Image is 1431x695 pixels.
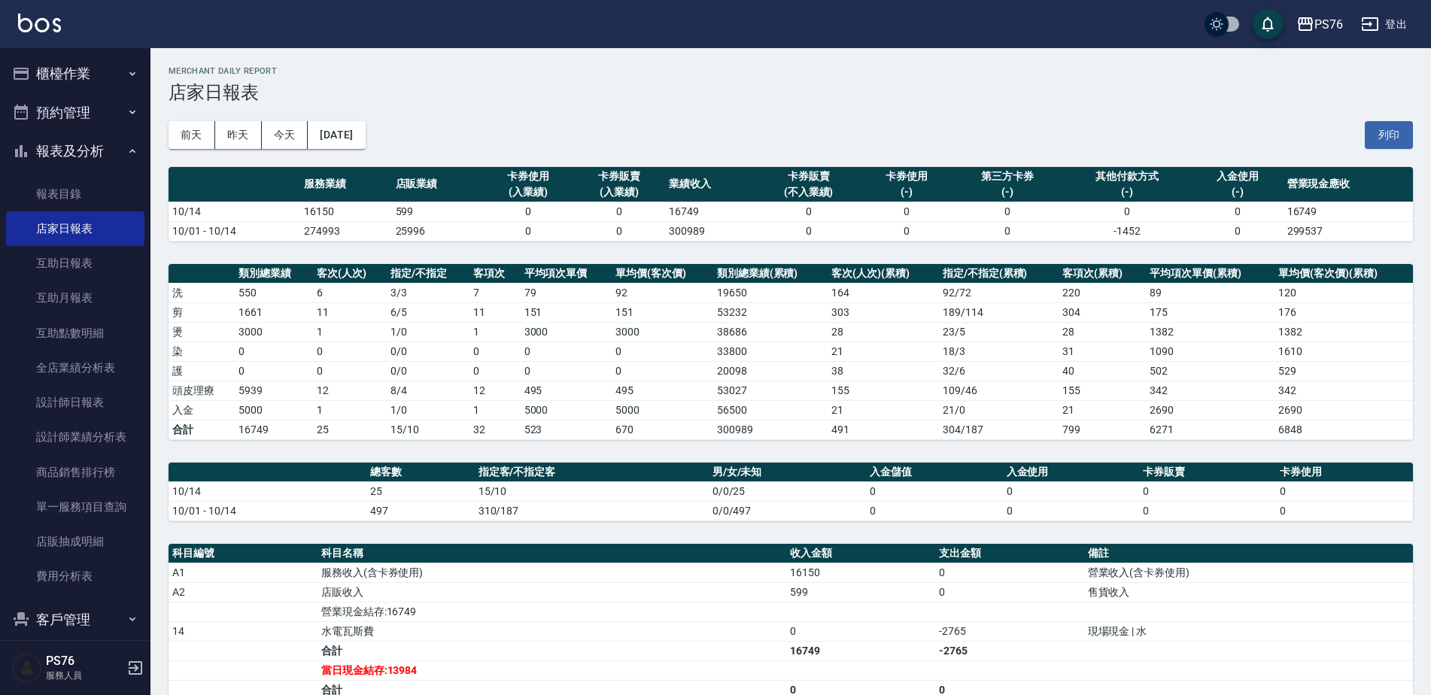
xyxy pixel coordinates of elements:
[521,341,612,361] td: 0
[169,544,317,563] th: 科目編號
[1146,420,1275,439] td: 6271
[1059,400,1146,420] td: 21
[300,202,391,221] td: 16150
[665,202,756,221] td: 16749
[475,463,709,482] th: 指定客/不指定客
[6,600,144,639] button: 客戶管理
[6,559,144,593] a: 費用分析表
[956,184,1059,200] div: (-)
[366,481,474,501] td: 25
[828,322,938,341] td: 28
[1146,400,1275,420] td: 2690
[713,420,828,439] td: 300989
[1314,15,1343,34] div: PS76
[952,221,1062,241] td: 0
[169,501,366,520] td: 10/01 - 10/14
[1192,221,1283,241] td: 0
[1275,400,1413,420] td: 2690
[169,283,235,302] td: 洗
[169,582,317,602] td: A2
[521,400,612,420] td: 5000
[313,283,387,302] td: 6
[713,322,828,341] td: 38686
[1275,420,1413,439] td: 6848
[313,322,387,341] td: 1
[469,302,520,322] td: 11
[713,302,828,322] td: 53232
[169,82,1413,103] h3: 店家日報表
[235,302,313,322] td: 1661
[828,341,938,361] td: 21
[392,167,483,202] th: 店販業績
[939,322,1059,341] td: 23 / 5
[760,168,857,184] div: 卡券販賣
[939,381,1059,400] td: 109 / 46
[1062,221,1192,241] td: -1452
[169,121,215,149] button: 前天
[1003,481,1140,501] td: 0
[169,341,235,361] td: 染
[1003,463,1140,482] th: 入金使用
[387,264,469,284] th: 指定/不指定
[366,463,474,482] th: 總客數
[713,264,828,284] th: 類別總業績(累積)
[1284,167,1413,202] th: 營業現金應收
[313,420,387,439] td: 25
[612,302,713,322] td: 151
[1139,501,1276,520] td: 0
[1146,302,1275,322] td: 175
[469,361,520,381] td: 0
[786,621,935,641] td: 0
[1062,202,1192,221] td: 0
[392,202,483,221] td: 599
[235,283,313,302] td: 550
[387,283,469,302] td: 3 / 3
[469,400,520,420] td: 1
[387,400,469,420] td: 1 / 0
[169,221,300,241] td: 10/01 - 10/14
[483,202,574,221] td: 0
[169,621,317,641] td: 14
[939,420,1059,439] td: 304/187
[1284,202,1413,221] td: 16749
[6,524,144,559] a: 店販抽成明細
[46,669,123,682] p: 服務人員
[828,361,938,381] td: 38
[475,501,709,520] td: 310/187
[6,455,144,490] a: 商品銷售排行榜
[866,481,1003,501] td: 0
[939,361,1059,381] td: 32 / 6
[521,283,612,302] td: 79
[861,221,952,241] td: 0
[578,184,661,200] div: (入業績)
[866,501,1003,520] td: 0
[169,322,235,341] td: 燙
[1059,341,1146,361] td: 31
[574,221,665,241] td: 0
[828,420,938,439] td: 491
[1365,121,1413,149] button: 列印
[521,361,612,381] td: 0
[864,184,948,200] div: (-)
[1059,322,1146,341] td: 28
[300,167,391,202] th: 服務業績
[1146,381,1275,400] td: 342
[317,563,786,582] td: 服務收入(含卡券使用)
[612,381,713,400] td: 495
[612,264,713,284] th: 單均價(客次價)
[317,582,786,602] td: 店販收入
[469,381,520,400] td: 12
[521,322,612,341] td: 3000
[1003,501,1140,520] td: 0
[935,621,1084,641] td: -2765
[6,93,144,132] button: 預約管理
[317,602,786,621] td: 營業現金結存:16749
[713,400,828,420] td: 56500
[578,168,661,184] div: 卡券販賣
[1290,9,1349,40] button: PS76
[1059,361,1146,381] td: 40
[469,420,520,439] td: 32
[939,341,1059,361] td: 18 / 3
[487,168,570,184] div: 卡券使用
[387,341,469,361] td: 0 / 0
